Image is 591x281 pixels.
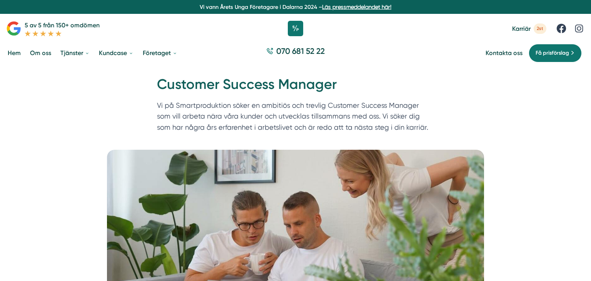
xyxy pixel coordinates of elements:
p: 5 av 5 från 150+ omdömen [25,20,100,30]
a: Läs pressmeddelandet här! [322,4,391,10]
a: Kontakta oss [486,49,523,57]
a: Tjänster [59,43,91,63]
p: Vi på Smartproduktion söker en ambitiös och trevlig Customer Success Manager som vill arbeta nära... [157,100,434,137]
a: Karriär 2st [512,23,546,34]
a: Få prisförslag [529,44,582,62]
span: 070 681 52 22 [276,45,325,57]
p: Vi vann Årets Unga Företagare i Dalarna 2024 – [3,3,588,11]
a: Kundcase [97,43,135,63]
span: Få prisförslag [536,49,569,57]
a: 070 681 52 22 [263,45,328,60]
span: Karriär [512,25,531,32]
a: Hem [6,43,22,63]
a: Företaget [141,43,179,63]
h1: Customer Success Manager [157,75,434,100]
a: Om oss [28,43,53,63]
span: 2st [534,23,546,34]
